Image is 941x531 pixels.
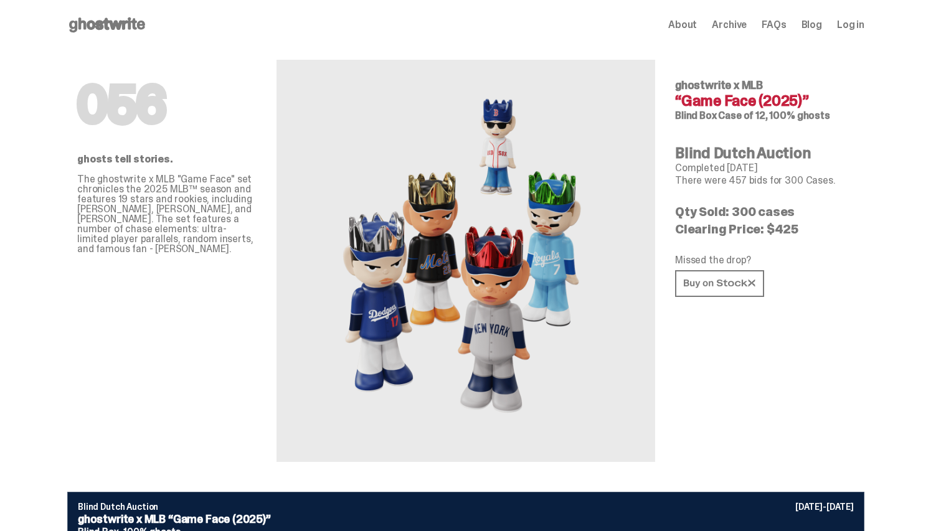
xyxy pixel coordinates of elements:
[329,90,603,432] img: MLB&ldquo;Game Face (2025)&rdquo;
[675,93,854,108] h4: “Game Face (2025)”
[77,154,257,164] p: ghosts tell stories.
[668,20,697,30] a: About
[718,109,830,122] span: Case of 12, 100% ghosts
[77,174,257,254] p: The ghostwrite x MLB "Game Face" set chronicles the 2025 MLB™ season and features 19 stars and ro...
[675,205,854,218] p: Qty Sold: 300 cases
[78,502,854,511] p: Blind Dutch Auction
[675,255,854,265] p: Missed the drop?
[77,80,257,129] h1: 056
[675,223,854,235] p: Clearing Price: $425
[712,20,747,30] a: Archive
[762,20,786,30] a: FAQs
[795,502,854,511] p: [DATE]-[DATE]
[675,176,854,186] p: There were 457 bids for 300 Cases.
[675,109,717,122] span: Blind Box
[837,20,864,30] a: Log in
[802,20,822,30] a: Blog
[78,514,854,525] p: ghostwrite x MLB “Game Face (2025)”
[675,163,854,173] p: Completed [DATE]
[675,146,854,161] h4: Blind Dutch Auction
[675,78,763,93] span: ghostwrite x MLB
